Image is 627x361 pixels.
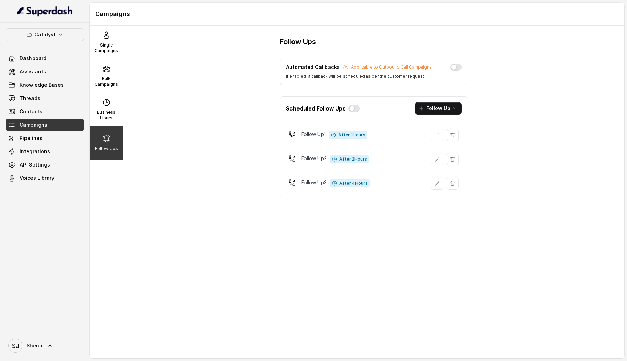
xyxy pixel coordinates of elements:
span: Integrations [20,148,50,155]
button: Follow Up [415,102,462,115]
span: Pipelines [20,135,42,142]
span: Contacts [20,108,42,115]
span: Sherin [27,342,42,349]
h3: Follow Ups [280,37,316,47]
h1: Campaigns [95,8,619,20]
p: Automated Callbacks [286,64,340,71]
p: If enabled, a callback will be scheduled as per the customer request [286,73,432,79]
a: Threads [6,92,84,105]
a: Dashboard [6,52,84,65]
p: Bulk Campaigns [92,76,120,87]
span: After 4 Hours [330,179,370,187]
span: Voices Library [20,175,54,182]
a: Campaigns [6,119,84,131]
p: Follow Ups [95,146,118,151]
p: Applicable to Outbound Call Campaigns [351,64,432,70]
a: Pipelines [6,132,84,144]
p: Single Campaigns [92,42,120,54]
a: Contacts [6,105,84,118]
a: API Settings [6,158,84,171]
span: Knowledge Bases [20,82,64,89]
img: light.svg [17,6,73,17]
a: Integrations [6,145,84,158]
span: Assistants [20,68,46,75]
p: Follow Up 1 [301,131,326,138]
span: Threads [20,95,40,102]
span: Campaigns [20,121,47,128]
button: Catalyst [6,28,84,41]
span: After 1 Hours [329,131,367,139]
span: Dashboard [20,55,47,62]
p: Scheduled Follow Ups [286,104,346,113]
span: After 2 Hours [330,155,369,163]
p: Follow Up 3 [301,179,327,186]
text: SJ [12,342,19,349]
p: Business Hours [92,109,120,121]
a: Voices Library [6,172,84,184]
p: Catalyst [34,30,56,39]
p: Follow Up 2 [301,155,327,162]
a: Knowledge Bases [6,79,84,91]
a: Assistants [6,65,84,78]
span: API Settings [20,161,50,168]
a: Sherin [6,336,84,355]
